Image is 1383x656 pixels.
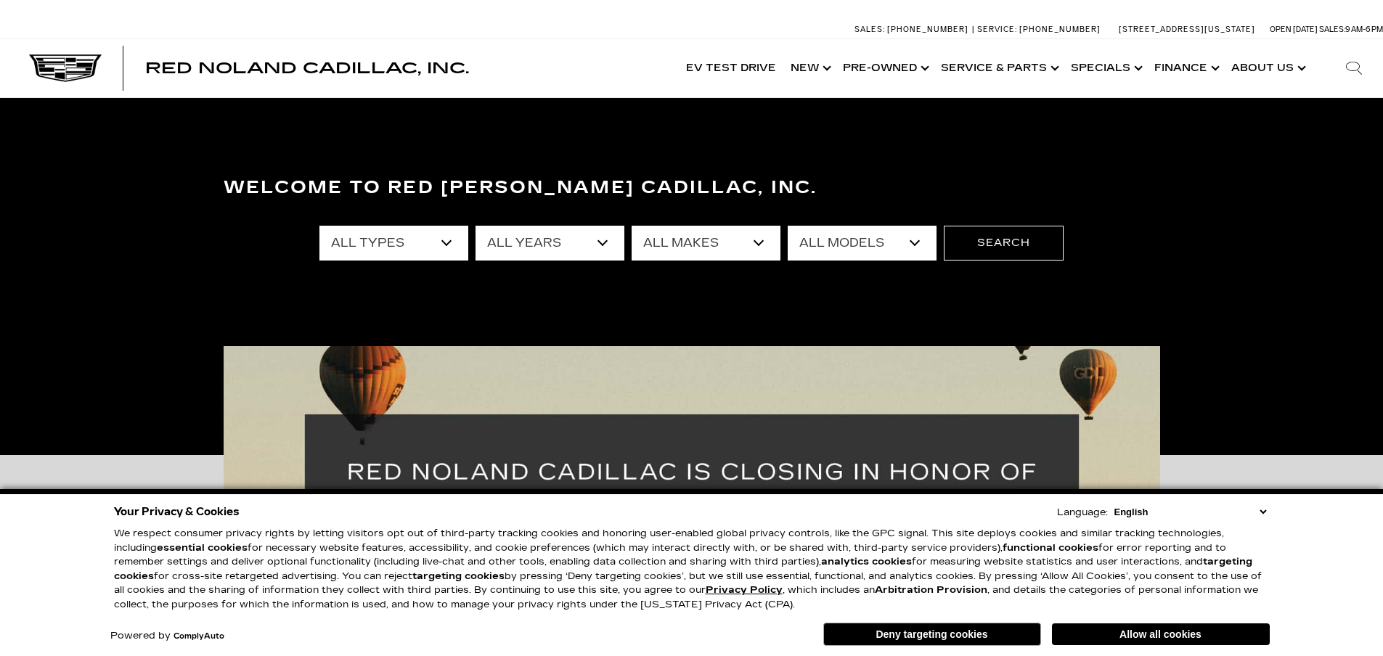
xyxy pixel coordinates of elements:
[114,501,240,522] span: Your Privacy & Cookies
[934,39,1064,97] a: Service & Parts
[145,61,469,75] a: Red Noland Cadillac, Inc.
[854,25,885,34] span: Sales:
[821,556,912,567] strong: analytics cookies
[1345,25,1383,34] span: 9 AM-6 PM
[788,226,937,261] select: Filter by model
[854,25,972,33] a: Sales: [PHONE_NUMBER]
[1319,25,1345,34] span: Sales:
[1057,508,1108,517] div: Language:
[1270,25,1318,34] span: Open [DATE]
[145,60,469,77] span: Red Noland Cadillac, Inc.
[1003,542,1098,554] strong: functional cookies
[977,25,1017,34] span: Service:
[944,226,1064,261] button: Search
[1019,25,1101,34] span: [PHONE_NUMBER]
[887,25,968,34] span: [PHONE_NUMBER]
[157,542,248,554] strong: essential cookies
[29,54,102,82] img: Cadillac Dark Logo with Cadillac White Text
[1052,623,1270,645] button: Allow all cookies
[174,632,224,641] a: ComplyAuto
[1111,505,1270,519] select: Language Select
[706,584,783,596] a: Privacy Policy
[319,226,468,261] select: Filter by type
[412,570,505,582] strong: targeting cookies
[1224,39,1310,97] a: About Us
[783,39,836,97] a: New
[114,556,1252,582] strong: targeting cookies
[224,173,1160,202] h3: Welcome to Red [PERSON_NAME] Cadillac, Inc.
[476,226,624,261] select: Filter by year
[1147,39,1224,97] a: Finance
[632,226,780,261] select: Filter by make
[875,584,987,596] strong: Arbitration Provision
[1119,25,1255,34] a: [STREET_ADDRESS][US_STATE]
[1064,39,1147,97] a: Specials
[836,39,934,97] a: Pre-Owned
[823,623,1041,646] button: Deny targeting cookies
[114,527,1270,612] p: We respect consumer privacy rights by letting visitors opt out of third-party tracking cookies an...
[679,39,783,97] a: EV Test Drive
[110,631,224,641] div: Powered by
[972,25,1104,33] a: Service: [PHONE_NUMBER]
